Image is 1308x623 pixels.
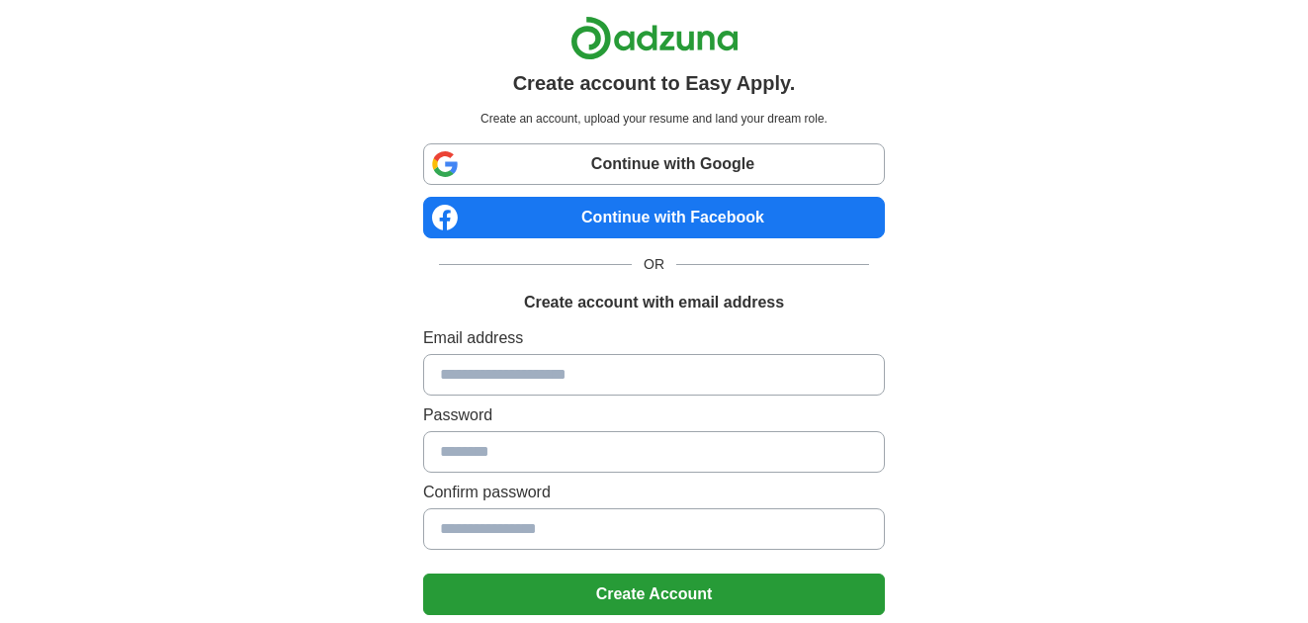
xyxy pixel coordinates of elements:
[423,197,885,238] a: Continue with Facebook
[423,574,885,615] button: Create Account
[423,326,885,350] label: Email address
[423,143,885,185] a: Continue with Google
[632,254,676,275] span: OR
[513,68,796,98] h1: Create account to Easy Apply.
[570,16,739,60] img: Adzuna logo
[524,291,784,314] h1: Create account with email address
[423,403,885,427] label: Password
[427,110,881,128] p: Create an account, upload your resume and land your dream role.
[423,481,885,504] label: Confirm password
